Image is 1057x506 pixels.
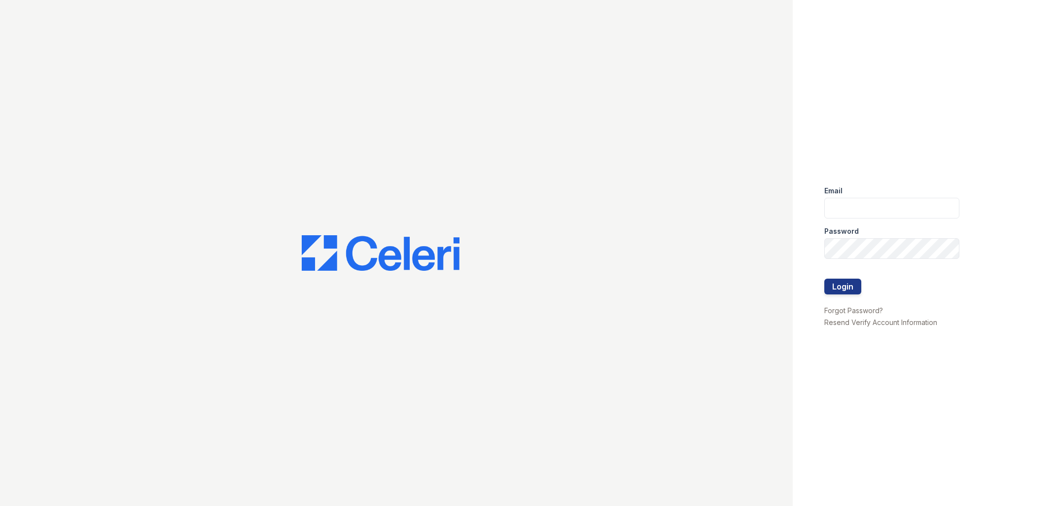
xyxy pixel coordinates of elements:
[824,279,861,294] button: Login
[302,235,459,271] img: CE_Logo_Blue-a8612792a0a2168367f1c8372b55b34899dd931a85d93a1a3d3e32e68fde9ad4.png
[824,186,843,196] label: Email
[824,318,937,326] a: Resend Verify Account Information
[824,306,883,315] a: Forgot Password?
[824,226,859,236] label: Password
